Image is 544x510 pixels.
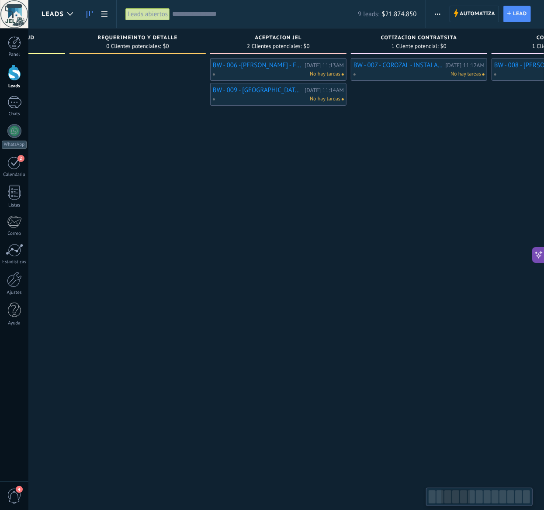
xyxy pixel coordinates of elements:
div: Ayuda [2,320,27,326]
span: REQUERIMEINTO Y DETALLE [98,35,178,41]
div: Calendario [2,172,27,178]
span: No hay tareas [450,70,481,78]
span: Automatiza [460,6,495,22]
a: Lista [97,6,112,23]
span: $0 [440,44,447,49]
div: REQUERIMEINTO Y DETALLE [74,35,201,42]
div: Ajustes [2,290,27,296]
div: WhatsApp [2,141,27,149]
span: No hay tareas [310,95,340,103]
div: [DATE] 11:14AM [305,87,344,93]
a: BW - 009 - [GEOGRAPHIC_DATA] - REPORTO HUMEDAD EN EL AREA [PERSON_NAME] DEL ARCHIVO. (CIELO RASO [213,86,302,94]
a: Leads [82,6,97,23]
div: Estadísticas [2,259,27,265]
span: 1 Cliente potencial: [392,44,439,49]
div: Listas [2,203,27,208]
span: No hay tareas [310,70,340,78]
span: $0 [304,44,310,49]
span: Leads [42,10,64,18]
button: Más [431,6,444,22]
span: No hacer lo asignado [342,98,344,100]
a: BW - 007 - COROZAL - INSTALACION DE TECHO PARA TAPAR AIRE ACONDICIONADO ESTRUCTURA Y TEJA UPVC [353,62,443,69]
div: Chats [2,111,27,117]
span: 2 [17,155,24,162]
div: [DATE] 11:12AM [445,62,485,68]
a: BW - 006 -[PERSON_NAME] - FILTRO AGUA TECHO LAMINAS [213,62,302,69]
span: 9 leads: [358,10,379,18]
span: $0 [163,44,169,49]
span: Lead [513,6,527,22]
div: [DATE] 11:13AM [305,62,344,68]
span: 2 Clientes potenciales: [247,44,301,49]
div: Panel [2,52,27,58]
span: 4 [16,486,23,493]
div: ACEPTACION JEL [215,35,342,42]
div: COTIZACION CONTRATSITA [355,35,483,42]
div: Correo [2,231,27,237]
span: ACEPTACION JEL [255,35,301,41]
div: Leads abiertos [125,8,170,21]
span: $21.874.850 [382,10,417,18]
a: Automatiza [450,6,499,22]
span: No hacer lo asignado [342,73,344,76]
div: Leads [2,83,27,89]
span: No hay nada asignado [482,73,485,76]
span: COTIZACION CONTRATSITA [381,35,457,41]
span: 0 Clientes potenciales: [106,44,161,49]
a: Lead [503,6,531,22]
